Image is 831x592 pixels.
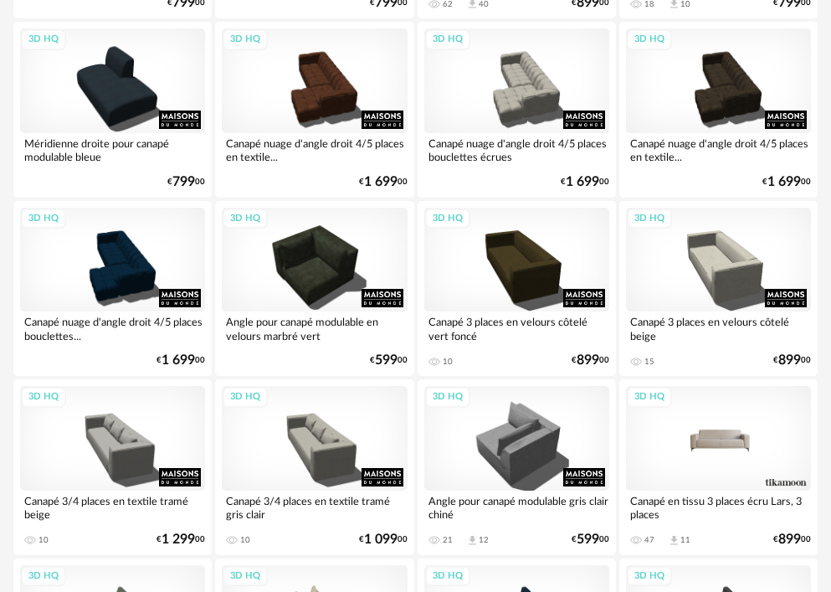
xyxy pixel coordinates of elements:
span: 1 299 [162,534,195,545]
div: 3D HQ [627,566,672,587]
a: 3D HQ Canapé 3/4 places en textile tramé beige 10 €1 29900 [13,379,212,554]
a: 3D HQ Angle pour canapé modulable gris clair chiné 21 Download icon 12 €59900 [418,379,616,554]
div: Canapé en tissu 3 places écru Lars, 3 places [626,491,811,524]
a: 3D HQ Canapé 3/4 places en textile tramé gris clair 10 €1 09900 [215,379,413,554]
div: 3D HQ [223,387,268,408]
div: 3D HQ [21,566,66,587]
div: 47 [644,535,654,545]
span: 599 [577,534,599,545]
div: 21 [443,535,453,545]
a: 3D HQ Canapé en tissu 3 places écru Lars, 3 places 47 Download icon 11 €89900 [619,379,818,554]
div: Méridienne droite pour canapé modulable bleue [20,133,205,167]
div: € 00 [359,177,408,188]
div: Canapé 3/4 places en textile tramé gris clair [222,491,407,524]
a: 3D HQ Canapé 3 places en velours côtelé beige 15 €89900 [619,201,818,376]
a: 3D HQ Canapé nuage d'angle droit 4/5 places en textile... €1 69900 [215,22,413,197]
div: Angle pour canapé modulable gris clair chiné [424,491,609,524]
div: 10 [38,535,49,545]
div: 10 [240,535,250,545]
div: Canapé 3/4 places en textile tramé beige [20,491,205,524]
div: Canapé nuage d'angle droit 4/5 places en textile... [626,133,811,167]
div: 3D HQ [425,387,470,408]
div: € 00 [561,177,609,188]
div: Canapé nuage d'angle droit 4/5 places bouclettes... [20,311,205,345]
div: 3D HQ [627,29,672,50]
div: 3D HQ [425,566,470,587]
div: € 00 [572,534,609,545]
span: 1 699 [767,177,801,188]
div: 3D HQ [21,29,66,50]
a: 3D HQ Canapé nuage d'angle droit 4/5 places bouclettes... €1 69900 [13,201,212,376]
span: Download icon [668,534,680,547]
span: 899 [778,355,801,366]
span: 1 699 [566,177,599,188]
a: 3D HQ Angle pour canapé modulable en velours marbré vert €59900 [215,201,413,376]
div: 3D HQ [627,387,672,408]
div: 3D HQ [223,208,268,229]
div: 11 [680,535,690,545]
div: 10 [443,357,453,367]
span: 599 [375,355,398,366]
span: Download icon [466,534,479,547]
div: 12 [479,535,489,545]
span: 1 099 [364,534,398,545]
div: Canapé 3 places en velours côtelé beige [626,311,811,345]
div: € 00 [773,534,811,545]
div: € 00 [156,534,205,545]
div: € 00 [773,355,811,366]
div: 3D HQ [425,29,470,50]
div: 3D HQ [21,208,66,229]
a: 3D HQ Canapé nuage d'angle droit 4/5 places bouclettes écrues €1 69900 [418,22,616,197]
div: 15 [644,357,654,367]
div: € 00 [156,355,205,366]
div: Angle pour canapé modulable en velours marbré vert [222,311,407,345]
div: € 00 [359,534,408,545]
a: 3D HQ Méridienne droite pour canapé modulable bleue €79900 [13,22,212,197]
div: 3D HQ [223,29,268,50]
div: Canapé 3 places en velours côtelé vert foncé [424,311,609,345]
div: 3D HQ [223,566,268,587]
span: 899 [577,355,599,366]
div: € 00 [167,177,205,188]
a: 3D HQ Canapé nuage d'angle droit 4/5 places en textile... €1 69900 [619,22,818,197]
div: € 00 [762,177,811,188]
div: 3D HQ [21,387,66,408]
span: 799 [172,177,195,188]
span: 1 699 [364,177,398,188]
div: Canapé nuage d'angle droit 4/5 places bouclettes écrues [424,133,609,167]
div: € 00 [370,355,408,366]
a: 3D HQ Canapé 3 places en velours côtelé vert foncé 10 €89900 [418,201,616,376]
div: 3D HQ [425,208,470,229]
div: 3D HQ [627,208,672,229]
div: Canapé nuage d'angle droit 4/5 places en textile... [222,133,407,167]
span: 1 699 [162,355,195,366]
span: 899 [778,534,801,545]
div: € 00 [572,355,609,366]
